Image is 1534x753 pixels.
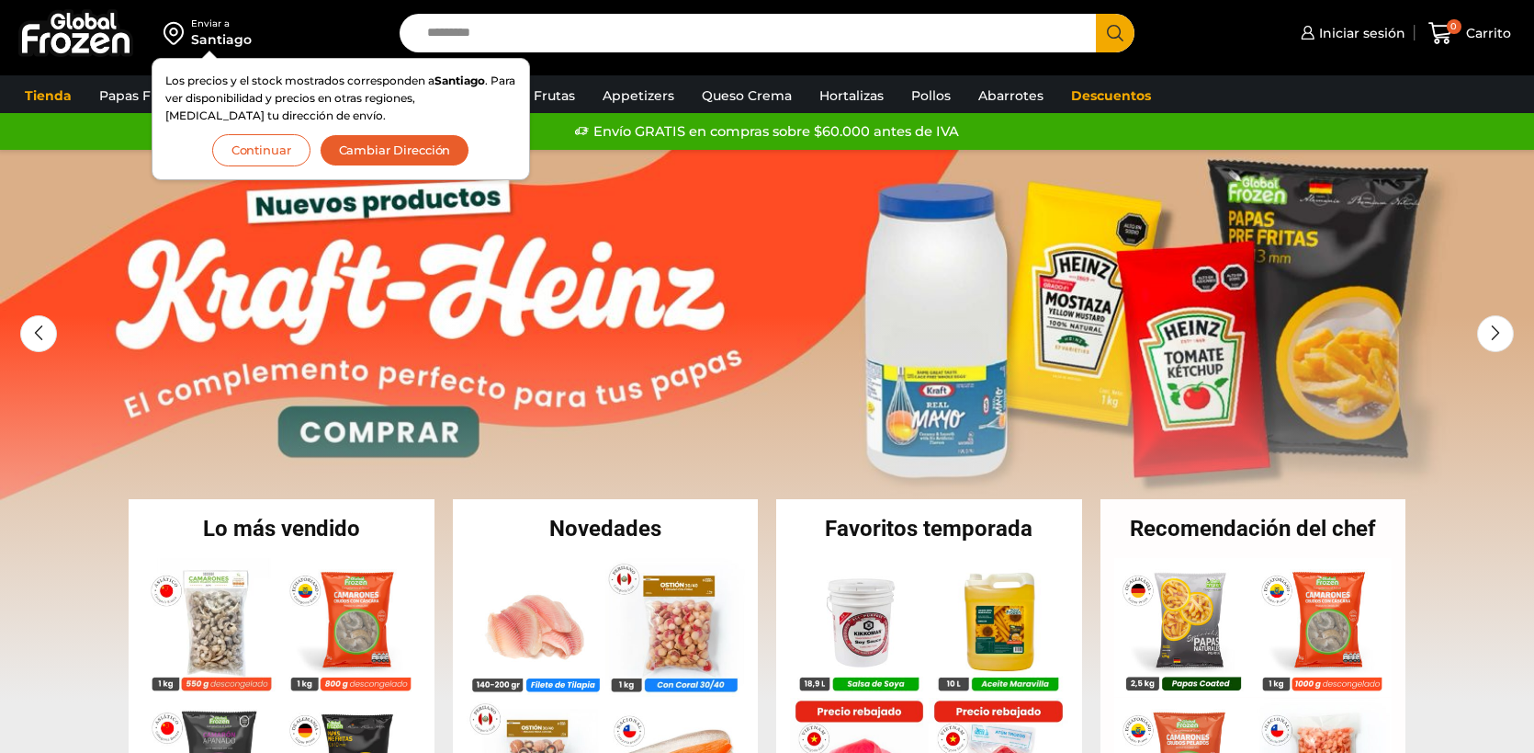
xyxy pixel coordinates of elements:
[693,78,801,113] a: Queso Crema
[165,72,516,125] p: Los precios y el stock mostrados corresponden a . Para ver disponibilidad y precios en otras regi...
[129,518,434,540] h2: Lo más vendido
[1461,24,1511,42] span: Carrito
[1296,15,1405,51] a: Iniciar sesión
[593,78,683,113] a: Appetizers
[810,78,893,113] a: Hortalizas
[1096,14,1134,52] button: Search button
[320,134,470,166] button: Cambiar Dirección
[20,315,57,352] div: Previous slide
[16,78,81,113] a: Tienda
[191,17,252,30] div: Enviar a
[164,17,191,49] img: address-field-icon.svg
[902,78,960,113] a: Pollos
[1424,12,1516,55] a: 0 Carrito
[1062,78,1160,113] a: Descuentos
[1447,19,1461,34] span: 0
[453,518,759,540] h2: Novedades
[969,78,1053,113] a: Abarrotes
[90,78,188,113] a: Papas Fritas
[191,30,252,49] div: Santiago
[1314,24,1405,42] span: Iniciar sesión
[776,518,1082,540] h2: Favoritos temporada
[212,134,310,166] button: Continuar
[434,74,485,87] strong: Santiago
[1100,518,1406,540] h2: Recomendación del chef
[1477,315,1514,352] div: Next slide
